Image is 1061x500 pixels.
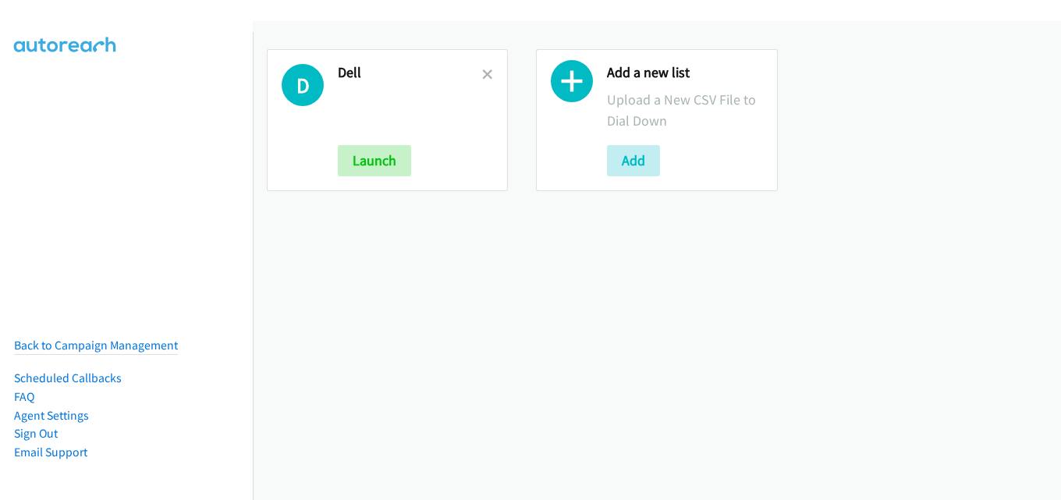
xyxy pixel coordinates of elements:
p: Upload a New CSV File to Dial Down [607,89,762,131]
a: Sign Out [14,426,58,441]
h2: Add a new list [607,64,762,82]
h1: D [282,64,324,106]
a: Back to Campaign Management [14,338,178,353]
a: FAQ [14,389,34,404]
button: Add [607,145,660,176]
a: Agent Settings [14,408,89,423]
button: Launch [338,145,411,176]
h2: Dell [338,64,482,82]
a: Email Support [14,445,87,459]
a: Scheduled Callbacks [14,371,122,385]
